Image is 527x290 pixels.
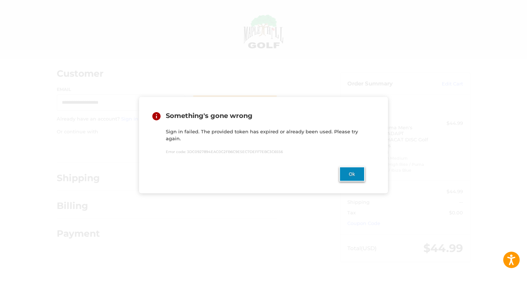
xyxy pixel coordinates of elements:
span: Something's gone wrong [166,112,253,120]
p: Sign in failed. The provided token has expired or already been used. Please try again. [166,128,365,142]
button: Ok [339,167,365,182]
iframe: Google Customer Reviews [467,270,527,290]
span: 3DC0927894EAC0C2FB6C9E5EC7DEFF7EBC3C6556 [187,150,283,154]
span: Error code: [166,150,186,154]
